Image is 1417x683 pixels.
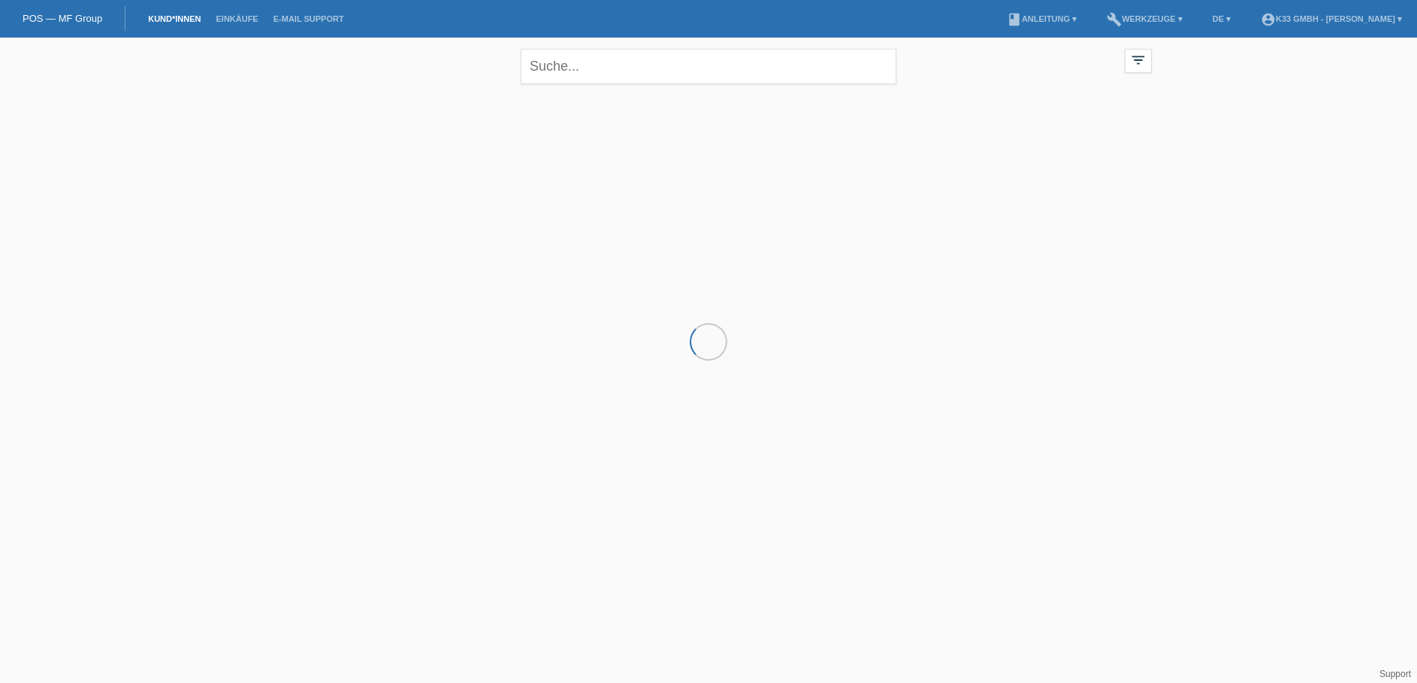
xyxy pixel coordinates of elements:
a: Einkäufe [208,14,265,23]
i: book [1007,12,1022,27]
i: account_circle [1261,12,1276,27]
a: Support [1379,669,1411,679]
a: Kund*innen [140,14,208,23]
a: bookAnleitung ▾ [999,14,1084,23]
i: build [1107,12,1122,27]
a: E-Mail Support [266,14,352,23]
a: DE ▾ [1205,14,1238,23]
a: account_circleK33 GmbH - [PERSON_NAME] ▾ [1253,14,1409,23]
a: POS — MF Group [23,13,102,24]
i: filter_list [1130,52,1147,68]
a: buildWerkzeuge ▾ [1099,14,1190,23]
input: Suche... [521,49,896,84]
